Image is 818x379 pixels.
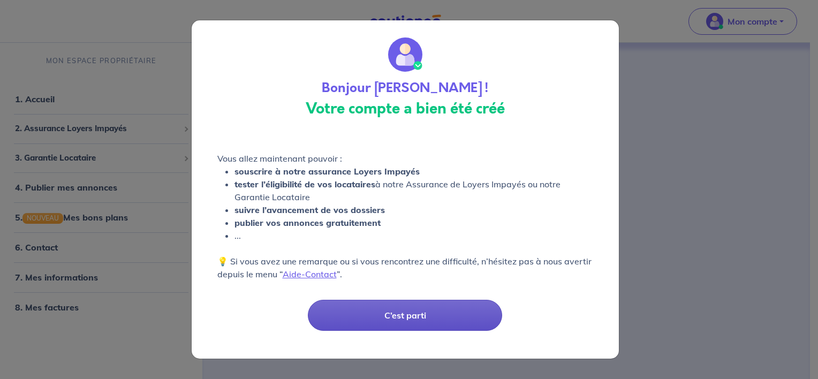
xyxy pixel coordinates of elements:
strong: Votre compte a bien été créé [306,98,505,119]
strong: publier vos annonces gratuitement [234,217,381,228]
img: wallet_circle [388,37,422,72]
p: Vous allez maintenant pouvoir : [217,152,593,165]
a: Aide-Contact [283,269,337,279]
li: ... [234,229,593,242]
strong: souscrire à notre assurance Loyers Impayés [234,166,420,177]
strong: tester l’éligibilité de vos locataires [234,179,375,189]
strong: suivre l’avancement de vos dossiers [234,204,385,215]
button: C’est parti [308,300,502,331]
p: 💡 Si vous avez une remarque ou si vous rencontrez une difficulté, n’hésitez pas à nous avertir de... [217,255,593,281]
h4: Bonjour [PERSON_NAME] ! [322,80,488,96]
li: à notre Assurance de Loyers Impayés ou notre Garantie Locataire [234,178,593,203]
